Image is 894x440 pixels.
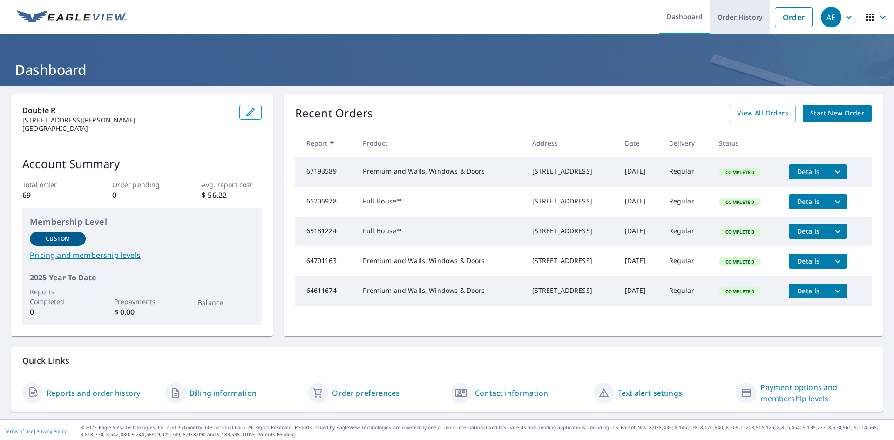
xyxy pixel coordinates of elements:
[662,246,712,276] td: Regular
[355,187,524,217] td: Full House™
[662,276,712,306] td: Regular
[760,382,872,404] a: Payment options and membership levels
[821,7,841,27] div: AE
[190,387,257,399] a: Billing information
[789,164,828,179] button: detailsBtn-67193589
[332,387,400,399] a: Order preferences
[295,129,356,157] th: Report #
[36,428,67,434] a: Privacy Policy
[532,167,610,176] div: [STREET_ADDRESS]
[789,224,828,239] button: detailsBtn-65181224
[202,180,261,190] p: Avg. report cost
[295,105,373,122] p: Recent Orders
[794,286,822,295] span: Details
[355,129,524,157] th: Product
[475,387,548,399] a: Contact information
[720,288,759,295] span: Completed
[30,272,254,283] p: 2025 Year To Date
[720,169,759,176] span: Completed
[22,190,82,201] p: 69
[789,254,828,269] button: detailsBtn-64701163
[112,190,172,201] p: 0
[525,129,617,157] th: Address
[617,129,662,157] th: Date
[662,217,712,246] td: Regular
[112,180,172,190] p: Order pending
[662,187,712,217] td: Regular
[295,187,356,217] td: 65205978
[662,129,712,157] th: Delivery
[295,276,356,306] td: 64611674
[355,217,524,246] td: Full House™
[81,424,889,438] p: © 2025 Eagle View Technologies, Inc. and Pictometry International Corp. All Rights Reserved. Repo...
[355,276,524,306] td: Premium and Walls, Windows & Doors
[198,298,254,307] p: Balance
[730,105,796,122] a: View All Orders
[618,387,682,399] a: Text alert settings
[794,257,822,265] span: Details
[720,258,759,265] span: Completed
[532,256,610,265] div: [STREET_ADDRESS]
[828,284,847,298] button: filesDropdownBtn-64611674
[295,246,356,276] td: 64701163
[22,156,262,172] p: Account Summary
[46,235,70,243] p: Custom
[47,387,140,399] a: Reports and order history
[617,157,662,187] td: [DATE]
[662,157,712,187] td: Regular
[803,105,872,122] a: Start New Order
[711,129,781,157] th: Status
[202,190,261,201] p: $ 56.22
[794,227,822,236] span: Details
[22,355,872,366] p: Quick Links
[794,167,822,176] span: Details
[789,284,828,298] button: detailsBtn-64611674
[828,254,847,269] button: filesDropdownBtn-64701163
[17,10,127,24] img: EV Logo
[810,108,864,119] span: Start New Order
[114,297,170,306] p: Prepayments
[617,217,662,246] td: [DATE]
[295,157,356,187] td: 67193589
[11,60,883,79] h1: Dashboard
[789,194,828,209] button: detailsBtn-65205978
[617,187,662,217] td: [DATE]
[720,229,759,235] span: Completed
[775,7,813,27] a: Order
[30,306,86,318] p: 0
[355,157,524,187] td: Premium and Walls, Windows & Doors
[22,105,232,116] p: Double R
[22,180,82,190] p: Total order
[114,306,170,318] p: $ 0.00
[30,216,254,228] p: Membership Level
[532,226,610,236] div: [STREET_ADDRESS]
[828,164,847,179] button: filesDropdownBtn-67193589
[720,199,759,205] span: Completed
[295,217,356,246] td: 65181224
[532,196,610,206] div: [STREET_ADDRESS]
[22,124,232,133] p: [GEOGRAPHIC_DATA]
[737,108,788,119] span: View All Orders
[355,246,524,276] td: Premium and Walls, Windows & Doors
[828,224,847,239] button: filesDropdownBtn-65181224
[5,428,67,434] p: |
[30,287,86,306] p: Reports Completed
[617,246,662,276] td: [DATE]
[617,276,662,306] td: [DATE]
[794,197,822,206] span: Details
[532,286,610,295] div: [STREET_ADDRESS]
[30,250,254,261] a: Pricing and membership levels
[5,428,34,434] a: Terms of Use
[828,194,847,209] button: filesDropdownBtn-65205978
[22,116,232,124] p: [STREET_ADDRESS][PERSON_NAME]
